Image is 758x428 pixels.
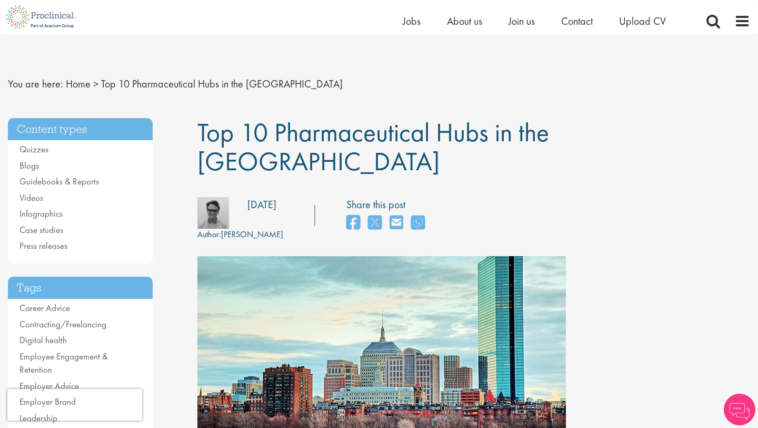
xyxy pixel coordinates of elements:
[346,197,430,212] label: Share this post
[368,212,382,235] a: share on twitter
[411,212,425,235] a: share on whats app
[247,197,276,212] div: [DATE]
[390,212,403,235] a: share on email
[19,176,99,187] a: Guidebooks & Reports
[8,118,153,141] h3: Content types
[101,77,343,91] span: Top 10 Pharmaceutical Hubs in the [GEOGRAPHIC_DATA]
[19,160,39,171] a: Blogs
[19,224,63,236] a: Case studies
[19,318,106,330] a: Contracting/Freelancing
[19,351,108,376] a: Employee Engagement & Retention
[19,192,43,203] a: Videos
[66,77,91,91] a: breadcrumb link
[197,229,221,240] span: Author:
[7,389,142,421] iframe: reCAPTCHA
[19,208,63,219] a: Infographics
[346,212,360,235] a: share on facebook
[447,14,482,28] a: About us
[197,197,229,229] img: fb6cd5f0-fa1d-4d4c-83a8-08d6cc4cf00b
[8,277,153,299] h3: Tags
[19,302,70,314] a: Career Advice
[19,240,67,251] a: Press releases
[19,143,48,155] a: Quizzes
[197,115,549,178] span: Top 10 Pharmaceutical Hubs in the [GEOGRAPHIC_DATA]
[724,394,755,425] img: Chatbot
[93,77,98,91] span: >
[19,334,67,346] a: Digital health
[508,14,535,28] a: Join us
[197,229,283,241] div: [PERSON_NAME]
[619,14,666,28] a: Upload CV
[403,14,421,28] a: Jobs
[19,412,57,424] a: Leadership
[19,380,79,392] a: Employer Advice
[561,14,593,28] a: Contact
[8,77,63,91] span: You are here:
